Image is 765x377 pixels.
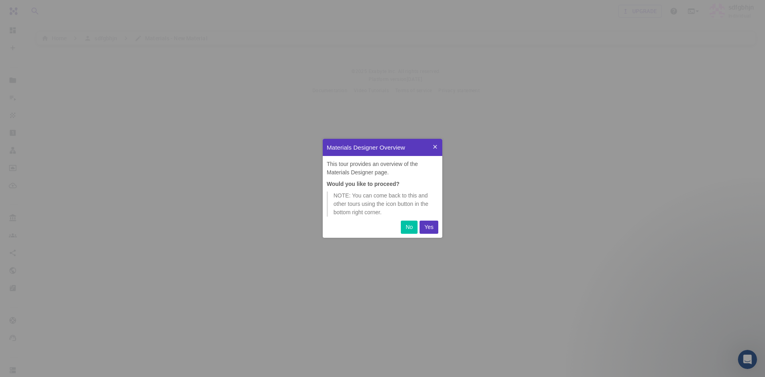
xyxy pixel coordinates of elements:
[406,223,413,231] p: No
[420,221,438,234] button: Yes
[428,139,442,156] button: Quit Tour
[424,223,433,231] p: Yes
[333,191,433,217] p: NOTE: You can come back to this and other tours using the icon button in the bottom right corner.
[16,6,45,13] span: Support
[327,160,438,177] p: This tour provides an overview of the Materials Designer page.
[327,143,428,152] p: Materials Designer Overview
[327,181,400,187] strong: Would you like to proceed?
[401,221,418,234] button: No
